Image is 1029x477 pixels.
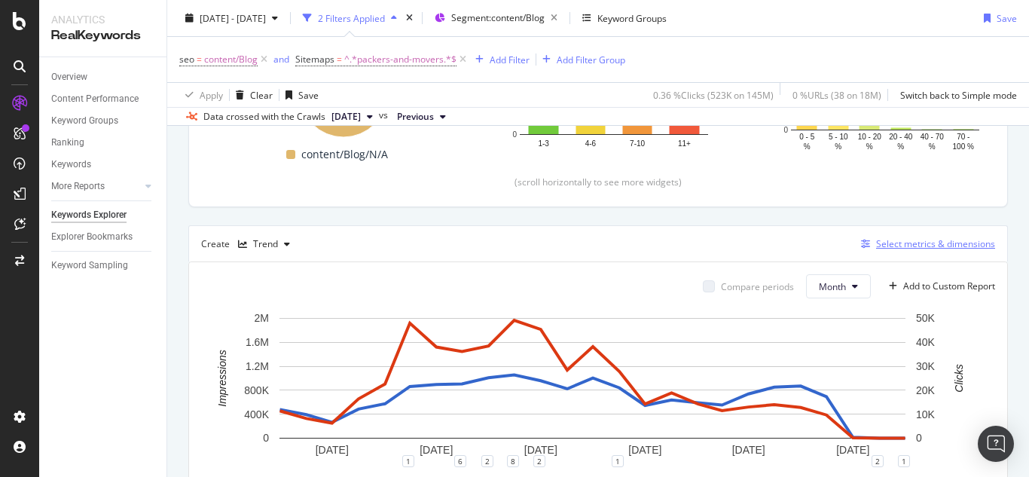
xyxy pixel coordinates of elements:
div: Add Filter Group [557,53,625,66]
div: 2 Filters Applied [318,11,385,24]
button: Previous [391,108,452,126]
text: 40 - 70 [921,133,945,141]
div: 0 % URLs ( 38 on 18M ) [792,88,881,101]
text: 0 [512,130,517,139]
text: 30K [916,360,936,372]
div: Save [298,88,319,101]
button: Segment:content/Blog [429,6,563,30]
div: Select metrics & dimensions [876,237,995,250]
button: Clear [230,83,273,107]
span: vs [379,109,391,122]
button: Add to Custom Report [883,274,995,298]
span: Segment: content/Blog [451,11,545,24]
span: Month [819,280,846,293]
div: Create [201,232,296,256]
text: 0 - 5 [799,133,814,141]
div: Explorer Bookmarks [51,229,133,245]
text: % [804,142,811,151]
div: and [273,53,289,66]
text: Impressions [216,350,228,407]
button: Switch back to Simple mode [894,83,1017,107]
text: [DATE] [524,444,557,456]
text: 40K [916,336,936,348]
text: 4-6 [585,139,597,148]
button: Add Filter Group [536,50,625,69]
text: 5 - 10 [829,133,848,141]
a: Content Performance [51,91,156,107]
text: 2M [255,313,269,325]
text: 7-10 [630,139,645,148]
a: Overview [51,69,156,85]
button: Apply [179,83,223,107]
div: Content Performance [51,91,139,107]
div: Ranking [51,135,84,151]
a: More Reports [51,179,141,194]
button: Month [806,274,871,298]
div: Keywords [51,157,91,173]
text: 11+ [678,139,691,148]
div: Data crossed with the Crawls [203,110,325,124]
text: 0 [916,433,922,445]
div: Overview [51,69,87,85]
text: 70 - [957,133,969,141]
button: Select metrics & dimensions [855,235,995,253]
text: 400K [244,408,269,420]
text: [DATE] [628,444,661,456]
button: 2 Filters Applied [297,6,403,30]
button: Add Filter [469,50,530,69]
div: Keyword Groups [51,113,118,129]
button: Save [279,83,319,107]
text: 20 - 40 [889,133,913,141]
span: 2025 Sep. 1st [331,110,361,124]
div: 1 [898,455,910,467]
div: Apply [200,88,223,101]
text: 0 [263,433,269,445]
div: Add to Custom Report [903,282,995,291]
button: and [273,52,289,66]
a: Keyword Groups [51,113,156,129]
text: 50K [916,313,936,325]
text: % [897,142,904,151]
span: content/Blog/N/A [301,145,388,164]
div: (scroll horizontally to see more widgets) [207,176,989,188]
div: Trend [253,240,278,249]
text: % [866,142,873,151]
button: [DATE] [325,108,379,126]
text: [DATE] [420,444,453,456]
a: Explorer Bookmarks [51,229,156,245]
span: = [337,53,342,66]
button: Save [978,6,1017,30]
div: Save [997,11,1017,24]
text: [DATE] [316,444,349,456]
text: % [929,142,936,151]
a: Keyword Sampling [51,258,156,274]
div: Compare periods [721,280,794,293]
button: Trend [232,232,296,256]
text: [DATE] [836,444,869,456]
span: ^.*packers-and-movers.*$ [344,49,456,70]
span: Sitemaps [295,53,334,66]
text: 20K [916,384,936,396]
div: Keyword Sampling [51,258,128,274]
text: 0 [783,126,788,134]
svg: A chart. [201,310,984,461]
div: More Reports [51,179,105,194]
div: 2 [481,455,493,467]
div: Add Filter [490,53,530,66]
div: Clear [250,88,273,101]
text: Clicks [953,365,965,393]
span: [DATE] - [DATE] [200,11,266,24]
div: Keyword Groups [597,11,667,24]
text: 800K [244,384,269,396]
div: 1 [402,455,414,467]
text: [DATE] [732,444,765,456]
div: Keywords Explorer [51,207,127,223]
div: RealKeywords [51,27,154,44]
text: 1.2M [246,360,269,372]
span: Previous [397,110,434,124]
a: Ranking [51,135,156,151]
a: Keywords Explorer [51,207,156,223]
text: 100 % [953,142,974,151]
button: [DATE] - [DATE] [179,6,284,30]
